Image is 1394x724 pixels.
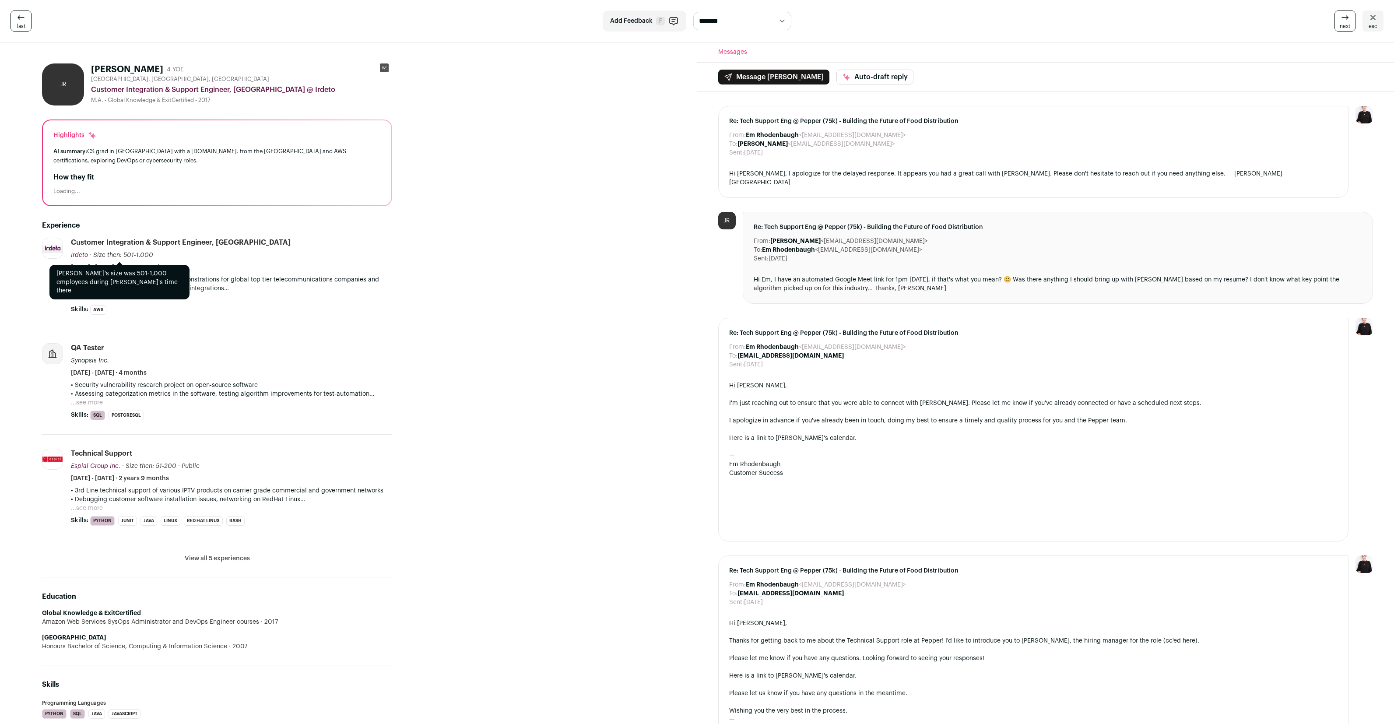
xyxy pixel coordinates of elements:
[71,252,88,258] span: Irdeto
[71,474,169,483] span: [DATE] - [DATE] · 2 years 9 months
[729,351,737,360] dt: To:
[836,70,913,84] button: Auto-draft reply
[71,504,103,513] button: ...see more
[70,709,85,719] li: SQL
[737,353,844,359] b: [EMAIL_ADDRESS][DOMAIN_NAME]
[729,460,1338,469] div: Em Rhodenbaugh
[754,223,1362,232] span: Re: Tech Support Eng @ Pepper (75k) - Building the Future of Food Distribution
[53,147,381,165] div: CS grad in [GEOGRAPHIC_DATA] with a [DOMAIN_NAME]. from the [GEOGRAPHIC_DATA] and AWS certificati...
[729,435,857,441] a: Here is a link to [PERSON_NAME]'s calendar.
[729,343,746,351] dt: From:
[729,169,1338,187] div: Hi [PERSON_NAME], I apologize for the delayed response. It appears you had a great call with [PER...
[737,141,788,147] b: [PERSON_NAME]
[1369,23,1377,30] span: esc
[746,582,799,588] b: Em Rhodenbaugh
[71,305,88,314] span: Skills:
[729,329,1338,337] span: Re: Tech Support Eng @ Pepper (75k) - Building the Future of Food Distribution
[53,188,381,195] div: Loading...
[746,344,799,350] b: Em Rhodenbaugh
[729,416,1338,425] div: I apologize in advance if you've already been in touch, doing my best to ensure a timely and qual...
[746,343,906,351] dd: <[EMAIL_ADDRESS][DOMAIN_NAME]>
[53,131,97,140] div: Highlights
[718,42,747,62] button: Messages
[71,411,88,419] span: Skills:
[91,63,163,76] h1: [PERSON_NAME]
[42,642,392,651] div: Honours Bachelor of Science, Computing & Information Science
[71,275,392,293] p: • Customer workshops and product demonstrations for global top tier telecommunications companies ...
[49,265,190,299] div: [PERSON_NAME]'s size was 501-1,000 employees during [PERSON_NAME]'s time there
[42,618,392,626] div: Amazon Web Services SysOps Administrator and DevOps Engineer courses
[42,700,392,706] h3: Programming Languages
[729,689,1338,698] div: Please let us know if you have any questions in the meantime.
[122,463,176,469] span: · Size then: 51-200
[184,516,223,526] li: Red Hat Linux
[746,132,799,138] b: Em Rhodenbaugh
[71,398,103,407] button: ...see more
[744,360,763,369] dd: [DATE]
[718,70,829,84] button: Message [PERSON_NAME]
[770,237,928,246] dd: <[EMAIL_ADDRESS][DOMAIN_NAME]>
[88,709,105,719] li: Java
[185,554,250,563] button: View all 5 experiences
[259,618,278,626] span: 2017
[42,63,84,105] div: JR
[90,305,106,315] li: AWS
[71,358,109,364] span: Synopsis Inc.
[729,566,1338,575] span: Re: Tech Support Eng @ Pepper (75k) - Building the Future of Food Distribution
[729,715,1338,724] div: —
[91,97,392,104] div: M.A. - Global Knowledge & ExitCertified - 2017
[42,679,392,690] h2: Skills
[90,516,115,526] li: Python
[762,246,922,254] dd: <[EMAIL_ADDRESS][DOMAIN_NAME]>
[729,673,857,679] a: Here is a link to [PERSON_NAME]'s calendar.
[42,610,141,616] strong: Global Knowledge & ExitCertified
[729,148,744,157] dt: Sent:
[11,11,32,32] a: last
[729,580,746,589] dt: From:
[182,463,200,469] span: Public
[1334,11,1355,32] a: next
[42,220,392,231] h2: Experience
[71,390,392,398] p: • Assessing categorization metrics in the software, testing algorithm improvements for test-autom...
[91,76,269,83] span: [GEOGRAPHIC_DATA], [GEOGRAPHIC_DATA], [GEOGRAPHIC_DATA]
[746,580,906,589] dd: <[EMAIL_ADDRESS][DOMAIN_NAME]>
[71,343,104,353] div: QA Tester
[729,598,744,607] dt: Sent:
[71,238,291,247] div: Customer Integration & Support Engineer, [GEOGRAPHIC_DATA]
[729,360,744,369] dt: Sent:
[718,212,736,229] div: JR
[754,275,1362,293] div: Hi Em, I have an automated Google Meet link for 1pm [DATE], if that's what you mean? 🙂 Was there ...
[17,23,25,30] span: last
[603,11,686,32] button: Add Feedback F
[42,344,63,364] img: company-logo-placeholder-414d4e2ec0e2ddebbe968bf319fdfe5acfe0c9b87f798d344e800bc9a89632a0.png
[770,238,821,244] b: [PERSON_NAME]
[729,589,737,598] dt: To:
[729,140,737,148] dt: To:
[53,148,87,154] span: AI summary:
[178,462,180,471] span: ·
[90,411,105,420] li: SQL
[91,84,392,95] div: Customer Integration & Support Engineer, [GEOGRAPHIC_DATA] @ Irdeto
[227,642,247,651] span: 2007
[729,451,1338,460] div: —
[71,381,392,390] p: • Security vulnerability research project on open-source software
[729,469,1338,478] div: Customer Success
[109,709,140,719] li: JavaScript
[762,247,815,253] b: Em Rhodenbaugh
[161,516,180,526] li: Linux
[1362,11,1383,32] a: esc
[42,709,67,719] li: Python
[1355,318,1373,335] img: 9240684-medium_jpg
[729,655,984,661] span: Please let me know if you have any questions. Looking forward to seeing your responses!
[729,381,1338,390] div: Hi [PERSON_NAME],
[754,254,769,263] dt: Sent:
[610,17,653,25] span: Add Feedback
[754,246,762,254] dt: To:
[729,399,1338,408] div: I'm just reaching out to ensure that you were able to connect with [PERSON_NAME]. Please let me k...
[42,635,106,641] strong: [GEOGRAPHIC_DATA]
[729,619,1338,628] div: Hi [PERSON_NAME],
[729,117,1338,126] span: Re: Tech Support Eng @ Pepper (75k) - Building the Future of Food Distribution
[118,516,137,526] li: JUnit
[729,706,1338,715] div: Wishing you the very best in the process,
[53,172,381,183] h2: How they fit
